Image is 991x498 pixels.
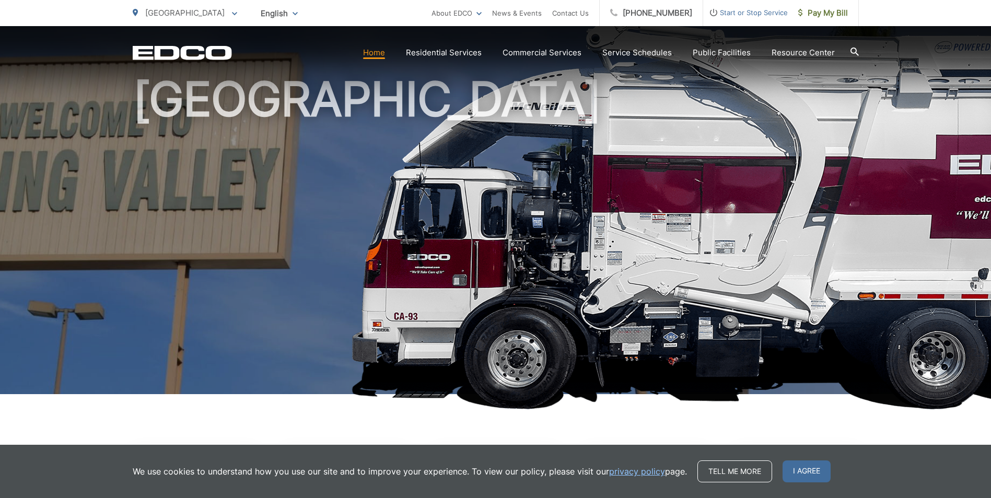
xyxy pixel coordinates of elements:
a: News & Events [492,7,542,19]
span: Pay My Bill [798,7,848,19]
a: Commercial Services [503,46,581,59]
a: Service Schedules [602,46,672,59]
span: I agree [783,460,831,482]
a: Tell me more [697,460,772,482]
p: We use cookies to understand how you use our site and to improve your experience. To view our pol... [133,465,687,478]
a: privacy policy [609,465,665,478]
h1: [GEOGRAPHIC_DATA] [133,73,859,404]
span: [GEOGRAPHIC_DATA] [145,8,225,18]
a: About EDCO [432,7,482,19]
a: Contact Us [552,7,589,19]
a: EDCD logo. Return to the homepage. [133,45,232,60]
a: Public Facilities [693,46,751,59]
a: Resource Center [772,46,835,59]
a: Home [363,46,385,59]
a: Residential Services [406,46,482,59]
span: English [253,4,306,22]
